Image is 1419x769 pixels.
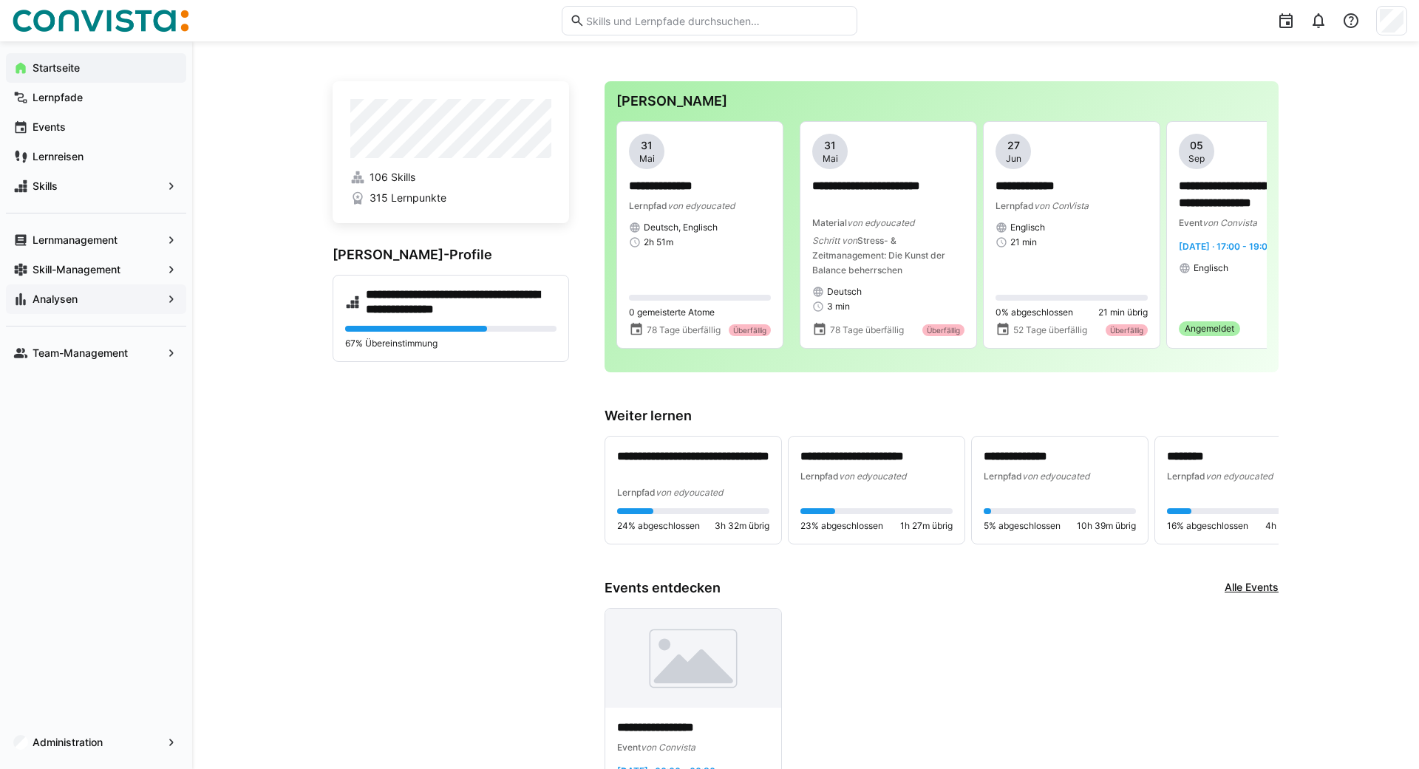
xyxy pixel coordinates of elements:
span: von Convista [1202,217,1257,228]
span: 31 [641,138,653,153]
span: Lernpfad [629,200,667,211]
span: Sep [1188,153,1205,165]
span: Angemeldet [1185,323,1234,335]
img: image [605,609,781,708]
span: 1h 27m übrig [900,520,953,532]
span: 0 gemeisterte Atome [629,307,715,318]
span: von edyoucated [667,200,735,211]
span: 78 Tage überfällig [647,324,721,336]
span: 21 min übrig [1098,307,1148,318]
span: 78 Tage überfällig [830,324,904,336]
span: Englisch [1010,222,1045,233]
span: 16% abgeschlossen [1167,520,1248,532]
span: 315 Lernpunkte [370,191,446,205]
span: Stress- & Zeitmanagement: Die Kunst der Balance beherrschen [812,235,945,276]
span: Lernpfad [984,471,1022,482]
span: 2h 51m [644,236,673,248]
span: Lernpfad [1167,471,1205,482]
div: Überfällig [1106,324,1148,336]
span: 106 Skills [370,170,415,185]
h3: Events entdecken [605,580,721,596]
h3: Weiter lernen [605,408,1279,424]
span: 21 min [1010,236,1037,248]
input: Skills und Lernpfade durchsuchen… [585,14,849,27]
span: Material [812,217,847,228]
span: Lernpfad [800,471,839,482]
span: 23% abgeschlossen [800,520,883,532]
span: 0% abgeschlossen [996,307,1073,318]
span: von edyoucated [847,217,914,228]
span: Englisch [1194,262,1228,274]
span: Lernpfad [996,200,1034,211]
span: Schritt von [812,235,857,246]
span: [DATE] · 17:00 - 19:00 [1179,241,1273,252]
span: Event [1179,217,1202,228]
a: Alle Events [1225,580,1279,596]
p: 67% Übereinstimmung [345,338,557,349]
span: Lernpfad [617,487,656,498]
a: 106 Skills [350,170,551,185]
div: Überfällig [922,324,964,336]
span: 52 Tage überfällig [1013,324,1087,336]
span: Mai [823,153,838,165]
span: von Convista [641,742,695,753]
span: von edyoucated [1205,471,1273,482]
span: Event [617,742,641,753]
span: Deutsch, Englisch [644,222,718,233]
span: 10h 39m übrig [1077,520,1136,532]
span: 05 [1190,138,1203,153]
span: von edyoucated [1022,471,1089,482]
span: 3 min [827,301,850,312]
span: 31 [824,138,836,153]
span: von ConVista [1034,200,1089,211]
span: 3h 32m übrig [715,520,769,532]
span: 24% abgeschlossen [617,520,700,532]
span: 4h 31m übrig [1265,520,1319,532]
div: Überfällig [729,324,771,336]
span: Mai [639,153,655,165]
span: von edyoucated [656,487,723,498]
span: von edyoucated [839,471,906,482]
h3: [PERSON_NAME]-Profile [333,247,569,263]
span: Deutsch [827,286,862,298]
span: 5% abgeschlossen [984,520,1061,532]
span: Jun [1006,153,1021,165]
span: 27 [1007,138,1020,153]
h3: [PERSON_NAME] [616,93,1267,109]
